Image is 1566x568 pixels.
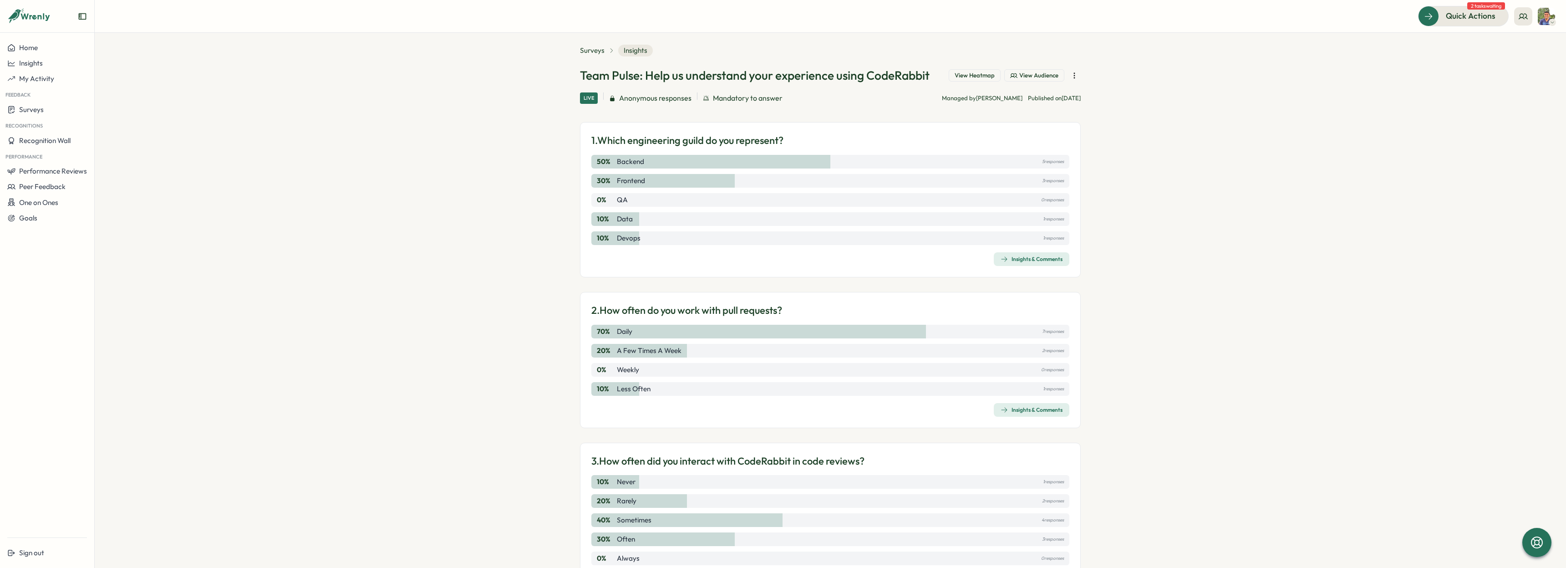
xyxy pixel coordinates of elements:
p: 1. Which engineering guild do you represent? [591,133,783,148]
div: Insights & Comments [1001,406,1063,414]
p: Frontend [617,176,645,186]
span: Peer Feedback [19,182,66,191]
span: Performance Reviews [19,167,87,175]
p: 3 responses [1042,176,1064,186]
p: 50 % [597,157,615,167]
p: 30 % [597,176,615,186]
button: Insights & Comments [994,252,1069,266]
div: Live [580,92,598,104]
p: 0 % [597,365,615,375]
p: 1 responses [1043,233,1064,243]
p: 7 responses [1042,327,1064,337]
p: 0 responses [1041,365,1064,375]
a: Surveys [580,46,605,56]
p: 0 responses [1041,553,1064,563]
p: Rarely [617,496,636,506]
span: [PERSON_NAME] [976,94,1022,102]
p: Devops [617,233,641,243]
img: Varghese [1538,8,1555,25]
p: Often [617,534,635,544]
button: Expand sidebar [78,12,87,21]
button: Quick Actions [1418,6,1509,26]
p: 4 responses [1042,515,1064,525]
h1: Team Pulse: Help us understand your experience using CodeRabbit [580,67,930,83]
button: View Audience [1004,69,1064,82]
span: [DATE] [1062,94,1081,102]
p: 3 responses [1042,534,1064,544]
span: Sign out [19,548,44,557]
span: Mandatory to answer [713,92,783,104]
p: Managed by [942,94,1022,102]
span: Home [19,43,38,52]
span: Anonymous responses [619,92,691,104]
p: 30 % [597,534,615,544]
p: 0 % [597,195,615,205]
p: 10 % [597,214,615,224]
p: Weekly [617,365,639,375]
p: Backend [617,157,644,167]
p: 20 % [597,346,615,356]
p: 0 % [597,553,615,563]
span: Recognition Wall [19,136,71,145]
p: Sometimes [617,515,651,525]
span: Insights [19,59,43,67]
p: 10 % [597,477,615,487]
p: 2 responses [1042,496,1064,506]
p: Never [617,477,636,487]
p: 1 responses [1043,384,1064,394]
p: Always [617,553,640,563]
span: Quick Actions [1446,10,1495,22]
p: 3. How often did you interact with CodeRabbit in code reviews? [591,454,864,468]
span: One on Ones [19,198,58,207]
p: QA [617,195,628,205]
p: 10 % [597,233,615,243]
p: Daily [617,327,632,337]
p: 0 responses [1041,195,1064,205]
span: Surveys [19,105,44,114]
p: 2 responses [1042,346,1064,356]
span: Insights [618,45,653,56]
span: View Audience [1019,72,1058,80]
p: 5 responses [1042,157,1064,167]
p: Published on [1028,94,1081,102]
p: 2. How often do you work with pull requests? [591,303,782,317]
p: 1 responses [1043,214,1064,224]
p: 10 % [597,384,615,394]
span: 2 tasks waiting [1467,2,1505,10]
button: View Heatmap [949,69,1001,82]
p: 40 % [597,515,615,525]
p: 1 responses [1043,477,1064,487]
p: Less often [617,384,651,394]
p: A few times a week [617,346,681,356]
p: 20 % [597,496,615,506]
span: View Heatmap [955,72,995,80]
p: Data [617,214,633,224]
p: 70 % [597,327,615,337]
div: Insights & Comments [1001,256,1063,263]
span: My Activity [19,74,54,83]
button: Insights & Comments [994,403,1069,417]
span: Goals [19,214,37,222]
